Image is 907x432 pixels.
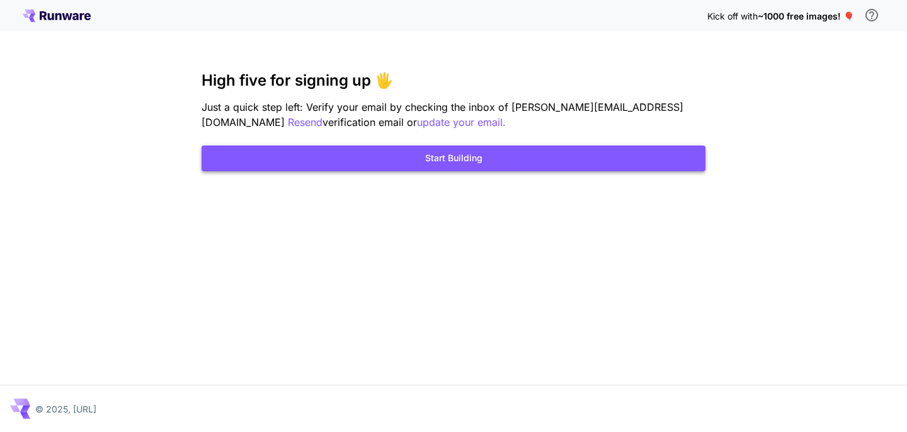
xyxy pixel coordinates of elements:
span: verification email or [322,116,417,128]
h3: High five for signing up 🖐️ [202,72,705,89]
p: © 2025, [URL] [35,402,96,416]
button: In order to qualify for free credit, you need to sign up with a business email address and click ... [859,3,884,28]
span: ~1000 free images! 🎈 [758,11,854,21]
button: Resend [288,115,322,130]
span: Just a quick step left: Verify your email by checking the inbox of [PERSON_NAME][EMAIL_ADDRESS][D... [202,101,683,128]
span: Kick off with [707,11,758,21]
button: Start Building [202,145,705,171]
button: update your email. [417,115,506,130]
